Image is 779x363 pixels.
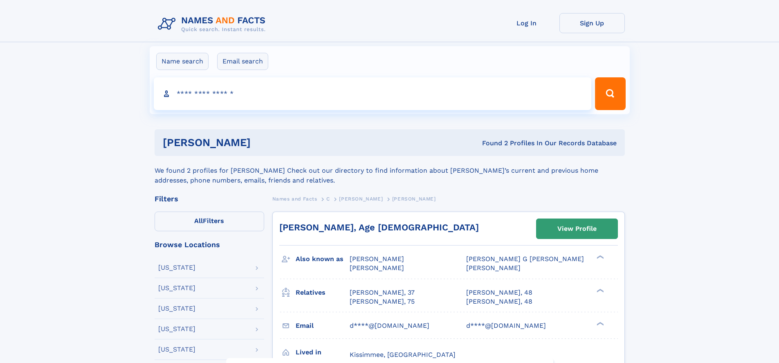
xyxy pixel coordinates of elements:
label: Filters [155,212,264,231]
h3: Also known as [296,252,350,266]
div: ❯ [595,321,604,326]
a: View Profile [537,219,617,239]
div: View Profile [557,219,597,238]
a: [PERSON_NAME], 48 [466,297,532,306]
div: Browse Locations [155,241,264,248]
div: ❯ [595,255,604,260]
a: [PERSON_NAME], 48 [466,288,532,297]
a: [PERSON_NAME], 75 [350,297,415,306]
a: Log In [494,13,559,33]
span: [PERSON_NAME] [350,255,404,263]
span: [PERSON_NAME] [350,264,404,272]
span: All [194,217,203,225]
a: Sign Up [559,13,625,33]
input: search input [154,77,592,110]
div: Filters [155,195,264,203]
a: [PERSON_NAME], 37 [350,288,415,297]
label: Email search [217,53,268,70]
h1: [PERSON_NAME] [163,138,366,148]
div: We found 2 profiles for [PERSON_NAME] Check out our directory to find information about [PERSON_N... [155,156,625,185]
button: Search Button [595,77,625,110]
h3: Relatives [296,286,350,300]
span: [PERSON_NAME] [339,196,383,202]
a: [PERSON_NAME], Age [DEMOGRAPHIC_DATA] [279,222,479,232]
img: Logo Names and Facts [155,13,272,35]
div: [US_STATE] [158,264,195,271]
span: [PERSON_NAME] [466,264,521,272]
a: Names and Facts [272,194,317,204]
div: [US_STATE] [158,346,195,353]
a: C [326,194,330,204]
div: [US_STATE] [158,326,195,332]
h3: Email [296,319,350,333]
div: ❯ [595,288,604,293]
span: Kissimmee, [GEOGRAPHIC_DATA] [350,351,456,358]
div: Found 2 Profiles In Our Records Database [366,139,617,148]
span: [PERSON_NAME] [392,196,436,202]
div: [US_STATE] [158,305,195,312]
h3: Lived in [296,345,350,359]
span: [PERSON_NAME] G [PERSON_NAME] [466,255,584,263]
a: [PERSON_NAME] [339,194,383,204]
label: Name search [156,53,209,70]
span: C [326,196,330,202]
div: [US_STATE] [158,285,195,291]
